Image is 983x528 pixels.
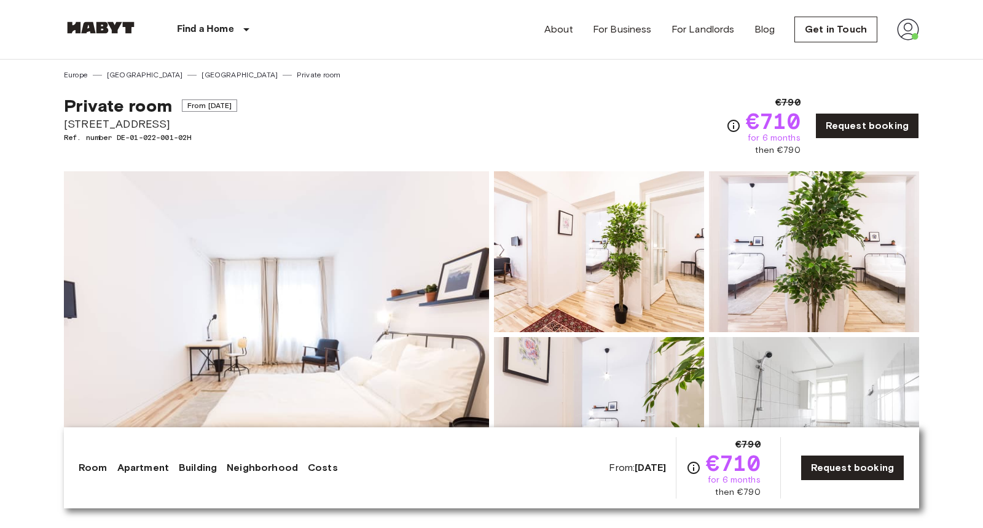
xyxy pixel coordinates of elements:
a: Room [79,460,108,475]
a: Neighborhood [227,460,298,475]
a: Request booking [801,455,904,481]
a: Building [179,460,217,475]
span: €790 [735,437,761,452]
span: then €790 [715,486,760,499]
span: then €790 [755,144,800,157]
a: Apartment [117,460,169,475]
a: [GEOGRAPHIC_DATA] [202,69,278,80]
a: For Business [593,22,652,37]
p: Find a Home [177,22,234,37]
span: for 6 months [708,474,761,486]
a: [GEOGRAPHIC_DATA] [107,69,183,80]
img: avatar [897,18,919,41]
img: Picture of unit DE-01-022-001-02H [709,337,919,498]
span: Private room [64,95,172,116]
span: [STREET_ADDRESS] [64,116,237,132]
span: €790 [775,95,801,110]
span: From: [609,461,666,475]
span: Ref. number DE-01-022-001-02H [64,132,237,143]
span: for 6 months [748,132,801,144]
b: [DATE] [635,462,666,473]
a: For Landlords [672,22,735,37]
a: About [544,22,573,37]
span: From [DATE] [182,99,238,112]
img: Picture of unit DE-01-022-001-02H [494,337,704,498]
a: Costs [308,460,338,475]
a: Request booking [815,113,919,139]
a: Private room [297,69,340,80]
svg: Check cost overview for full price breakdown. Please note that discounts apply to new joiners onl... [686,460,701,475]
svg: Check cost overview for full price breakdown. Please note that discounts apply to new joiners onl... [726,118,741,133]
img: Habyt [64,21,138,34]
a: Blog [754,22,775,37]
a: Europe [64,69,88,80]
span: €710 [746,110,801,132]
span: €710 [706,452,761,474]
img: Marketing picture of unit DE-01-022-001-02H [64,171,489,498]
img: Picture of unit DE-01-022-001-02H [494,171,704,332]
img: Picture of unit DE-01-022-001-02H [709,171,919,332]
a: Get in Touch [794,17,877,42]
